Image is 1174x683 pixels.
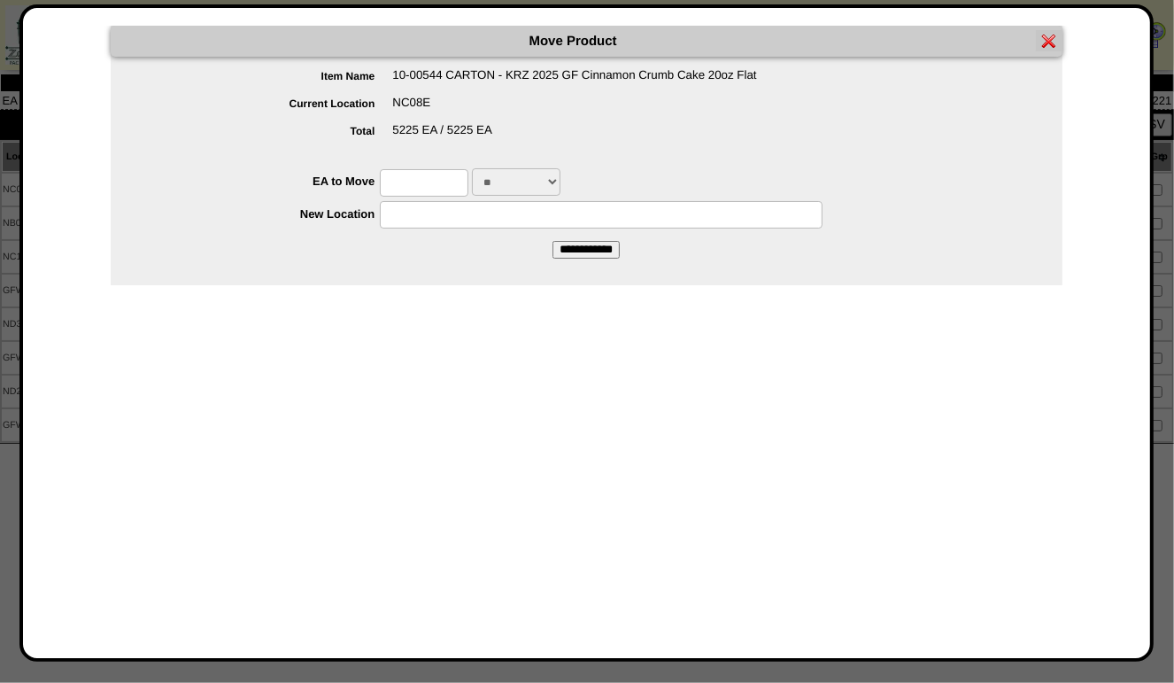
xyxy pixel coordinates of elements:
div: 10-00544 CARTON - KRZ 2025 GF Cinnamon Crumb Cake 20oz Flat [146,68,1062,96]
label: Current Location [146,97,393,110]
label: Item Name [146,70,393,82]
label: EA to Move [146,175,381,188]
label: Total [146,125,393,137]
div: NC08E [146,96,1062,123]
div: Move Product [111,26,1062,57]
label: New Location [146,207,381,221]
div: 5225 EA / 5225 EA [146,123,1062,151]
img: error.gif [1042,34,1056,48]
